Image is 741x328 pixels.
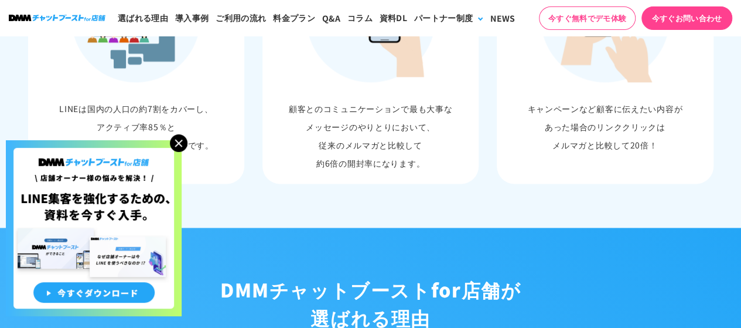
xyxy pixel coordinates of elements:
[414,12,473,24] div: パートナー制度
[503,100,708,154] p: キャンペーンなど顧客に伝えたい内容が あった場合のリンククリックは メルマガと比較して20倍！
[268,100,473,172] p: 顧客とのコミュニケーションで最も大事な メッセージのやりとりにおいて、 従来のメルマガと比較して 約6倍の開封率になります。
[34,100,239,154] p: LINEは国内の人口の約7割をカバーし、 アクティブ率85％と 日常的に最も使われているツールです。
[6,140,182,154] a: 店舗オーナー様の悩みを解決!LINE集客を狂化するための資料を今すぐ入手!
[6,140,182,316] img: 店舗オーナー様の悩みを解決!LINE集客を狂化するための資料を今すぐ入手!
[641,6,732,30] a: 今すぐお問い合わせ
[539,6,636,30] a: 今すぐ無料でデモ体験
[9,15,105,21] img: ロゴ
